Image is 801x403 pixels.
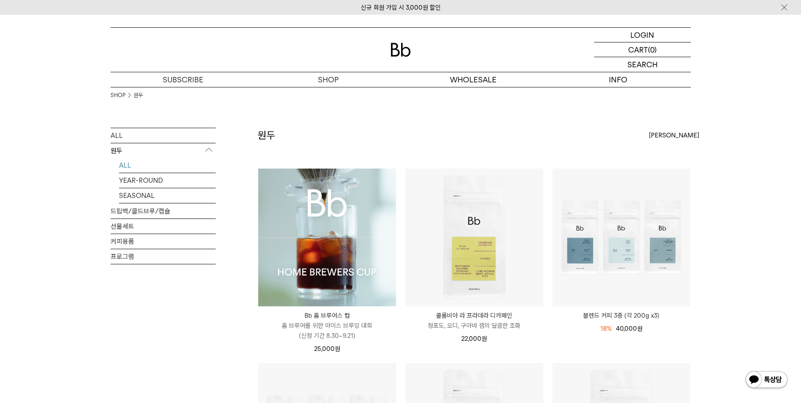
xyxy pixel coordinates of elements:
img: 콜롬비아 라 프라데라 디카페인 [405,169,543,306]
a: 프로그램 [111,249,216,264]
img: 블렌드 커피 3종 (각 200g x3) [553,169,690,306]
p: (0) [648,42,657,57]
p: 콜롬비아 라 프라데라 디카페인 [405,311,543,321]
a: CART (0) [594,42,691,57]
img: 로고 [391,43,411,57]
span: 25,000 [314,345,340,353]
p: CART [628,42,648,57]
a: 원두 [134,91,143,100]
p: SEARCH [627,57,658,72]
div: 18% [600,324,612,334]
a: ALL [119,158,216,173]
a: 드립백/콜드브루/캡슐 [111,204,216,219]
a: SHOP [256,72,401,87]
p: INFO [546,72,691,87]
span: 원 [481,335,487,342]
p: Bb 홈 브루어스 컵 [258,311,396,321]
span: [PERSON_NAME] [649,130,699,140]
a: YEAR-ROUND [119,173,216,188]
a: SUBSCRIBE [111,72,256,87]
p: WHOLESALE [401,72,546,87]
a: 커피용품 [111,234,216,249]
span: 원 [335,345,340,353]
a: ALL [111,128,216,143]
a: 선물세트 [111,219,216,234]
span: 22,000 [461,335,487,342]
span: 40,000 [616,325,642,332]
a: 블렌드 커피 3종 (각 200g x3) [553,311,690,321]
p: 원두 [111,143,216,158]
a: 콜롬비아 라 프라데라 디카페인 청포도, 오디, 구아바 잼의 달콤한 조화 [405,311,543,331]
a: SHOP [111,91,125,100]
img: Bb 홈 브루어스 컵 [258,169,396,306]
a: Bb 홈 브루어스 컵 홈 브루어를 위한 아이스 브루잉 대회(신청 기간 8.30~9.21) [258,311,396,341]
span: 원 [637,325,642,332]
p: 홈 브루어를 위한 아이스 브루잉 대회 (신청 기간 8.30~9.21) [258,321,396,341]
a: LOGIN [594,28,691,42]
a: 신규 회원 가입 시 3,000원 할인 [361,4,441,11]
img: 카카오톡 채널 1:1 채팅 버튼 [745,370,788,390]
p: 청포도, 오디, 구아바 잼의 달콤한 조화 [405,321,543,331]
p: LOGIN [630,28,654,42]
h2: 원두 [258,128,275,142]
a: SEASONAL [119,188,216,203]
